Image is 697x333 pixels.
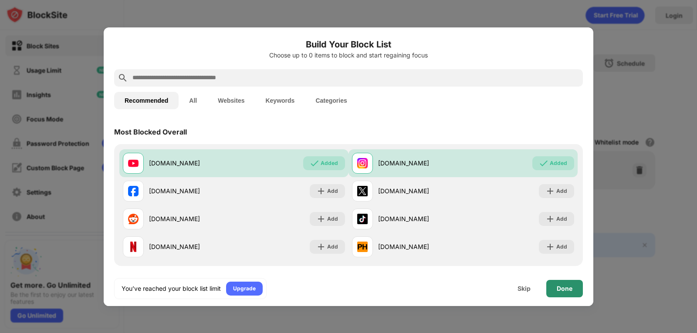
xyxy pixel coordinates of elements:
[149,158,234,168] div: [DOMAIN_NAME]
[378,242,463,251] div: [DOMAIN_NAME]
[118,73,128,83] img: search.svg
[114,128,187,136] div: Most Blocked Overall
[557,285,572,292] div: Done
[327,242,338,251] div: Add
[357,242,368,252] img: favicons
[378,186,463,195] div: [DOMAIN_NAME]
[122,284,221,293] div: You’ve reached your block list limit
[550,159,567,168] div: Added
[518,285,531,292] div: Skip
[321,159,338,168] div: Added
[378,158,463,168] div: [DOMAIN_NAME]
[305,92,357,109] button: Categories
[255,92,305,109] button: Keywords
[378,214,463,223] div: [DOMAIN_NAME]
[327,215,338,223] div: Add
[114,38,583,51] h6: Build Your Block List
[556,187,567,195] div: Add
[149,214,234,223] div: [DOMAIN_NAME]
[357,214,368,224] img: favicons
[556,242,567,251] div: Add
[128,242,139,252] img: favicons
[149,186,234,195] div: [DOMAIN_NAME]
[149,242,234,251] div: [DOMAIN_NAME]
[207,92,255,109] button: Websites
[233,284,256,293] div: Upgrade
[128,158,139,168] img: favicons
[114,92,179,109] button: Recommended
[357,186,368,196] img: favicons
[179,92,207,109] button: All
[128,214,139,224] img: favicons
[128,186,139,196] img: favicons
[357,158,368,168] img: favicons
[327,187,338,195] div: Add
[114,52,583,59] div: Choose up to 0 items to block and start regaining focus
[556,215,567,223] div: Add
